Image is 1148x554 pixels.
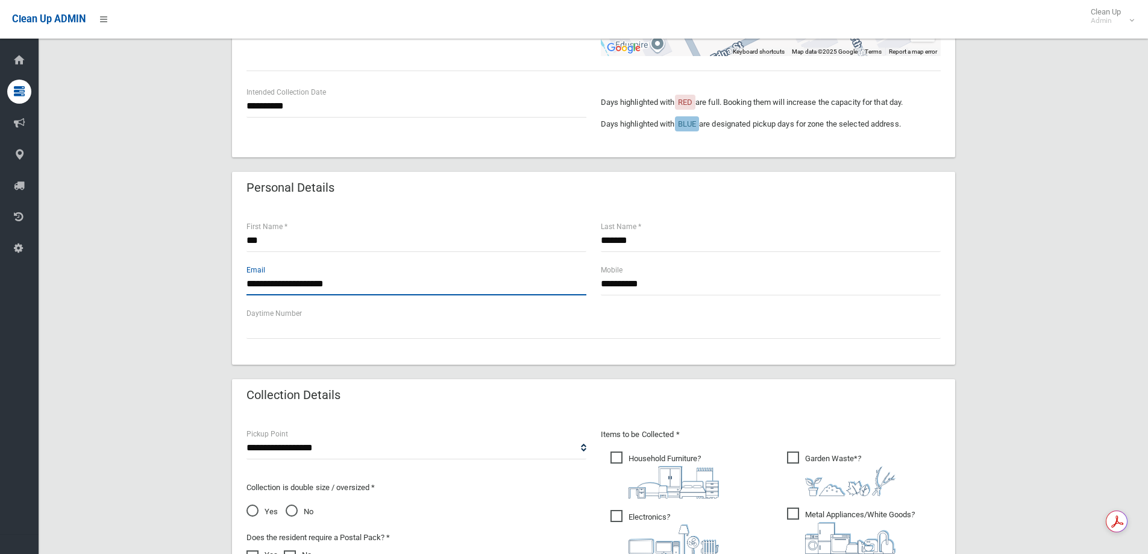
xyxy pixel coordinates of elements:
[1091,16,1121,25] small: Admin
[604,40,644,56] a: Open this area in Google Maps (opens a new window)
[805,454,896,496] i: ?
[1085,7,1133,25] span: Clean Up
[733,48,785,56] button: Keyboard shortcuts
[246,530,390,545] label: Does the resident require a Postal Pack? *
[805,510,915,554] i: ?
[604,40,644,56] img: Google
[787,508,915,554] span: Metal Appliances/White Goods
[792,48,858,55] span: Map data ©2025 Google
[629,466,719,499] img: aa9efdbe659d29b613fca23ba79d85cb.png
[232,383,355,407] header: Collection Details
[12,13,86,25] span: Clean Up ADMIN
[805,522,896,554] img: 36c1b0289cb1767239cdd3de9e694f19.png
[889,48,937,55] a: Report a map error
[232,176,349,200] header: Personal Details
[678,98,692,107] span: RED
[601,427,941,442] p: Items to be Collected *
[286,505,313,519] span: No
[601,95,941,110] p: Days highlighted with are full. Booking them will increase the capacity for that day.
[246,505,278,519] span: Yes
[629,454,719,499] i: ?
[805,466,896,496] img: 4fd8a5c772b2c999c83690221e5242e0.png
[601,117,941,131] p: Days highlighted with are designated pickup days for zone the selected address.
[787,452,896,496] span: Garden Waste*
[865,48,882,55] a: Terms (opens in new tab)
[610,452,719,499] span: Household Furniture
[678,119,696,128] span: BLUE
[246,480,586,495] p: Collection is double size / oversized *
